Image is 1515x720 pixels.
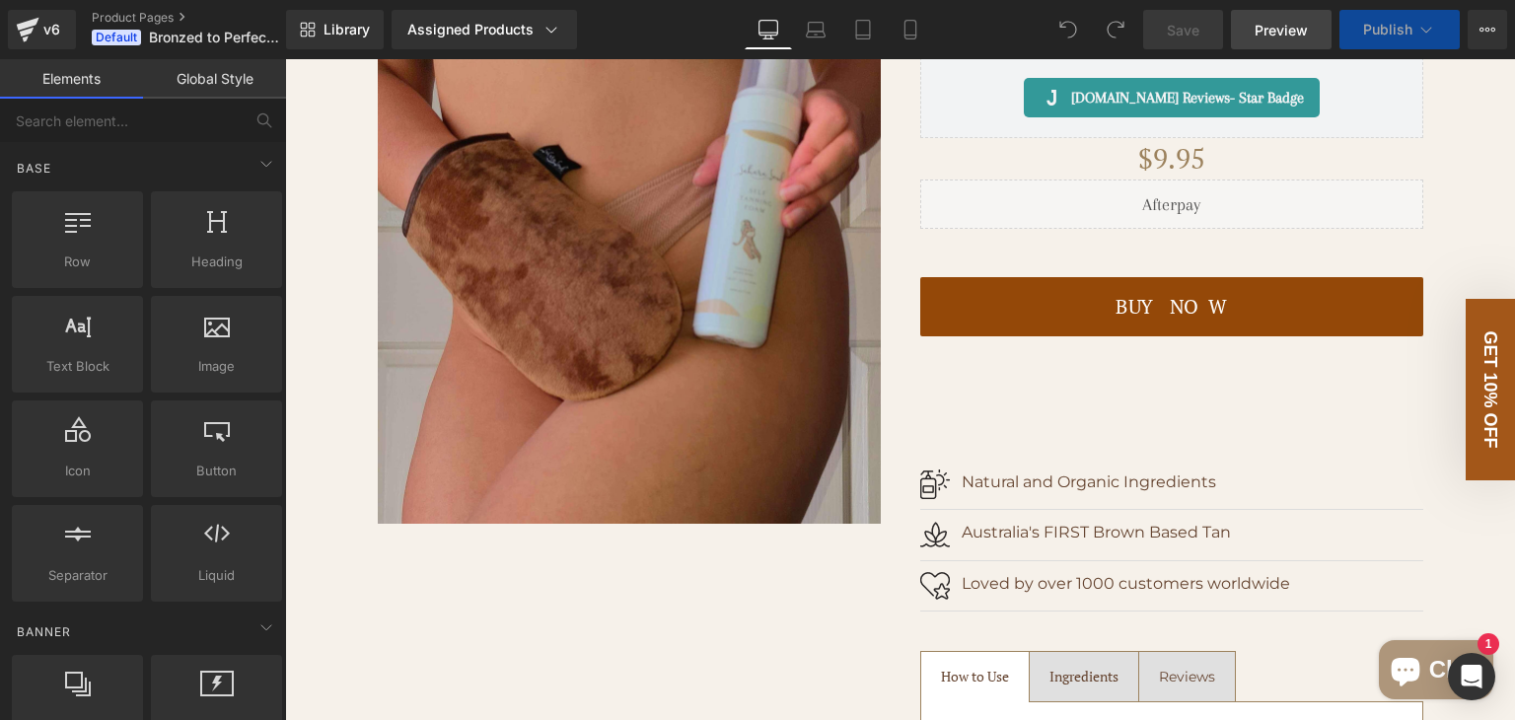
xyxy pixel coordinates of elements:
span: Preview [1255,20,1308,40]
span: Image [157,356,276,377]
a: Laptop [792,10,839,49]
div: Reviews [874,607,930,628]
a: Global Style [143,59,286,99]
p: Natural and Organic Ingredients [677,410,1138,436]
span: Publish [1363,22,1412,37]
span: Button [157,461,276,481]
div: v6 [39,17,64,42]
span: Liquid [157,565,276,586]
span: Separator [18,565,137,586]
span: - Star Badge [945,30,1019,47]
p: Australia's FIRST Brown Based Tan [677,461,1138,486]
div: Assigned Products [407,20,561,39]
span: Library [324,21,370,38]
button: Redo [1096,10,1135,49]
span: Icon [18,461,137,481]
span: [DOMAIN_NAME] Reviews [786,27,1019,50]
span: Heading [157,252,276,272]
p: Loved by over 1000 customers worldwide [677,512,1138,538]
span: Bronzed to Perfection Bundle [149,30,281,45]
span: Text Block [18,356,137,377]
span: Save [1167,20,1199,40]
a: Mobile [887,10,934,49]
button: Buy Now [635,218,1138,277]
span: Row [18,252,137,272]
button: More [1468,10,1507,49]
div: How to Use [656,607,724,628]
inbox-online-store-chat: Shopify online store chat [1088,581,1214,645]
div: GET 10% OFF [1181,240,1230,421]
a: New Library [286,10,384,49]
a: Desktop [745,10,792,49]
button: Publish [1339,10,1460,49]
span: Base [15,159,53,178]
div: Open Intercom Messenger [1448,653,1495,700]
div: Ingredients [764,607,833,628]
span: Buy Now [830,234,941,260]
a: Product Pages [92,10,319,26]
a: Preview [1231,10,1332,49]
span: Banner [15,622,73,641]
button: Undo [1048,10,1088,49]
a: Tablet [839,10,887,49]
span: GET 10% OFF [1196,271,1216,389]
span: $9.95 [853,79,920,120]
a: v6 [8,10,76,49]
span: Default [92,30,141,45]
